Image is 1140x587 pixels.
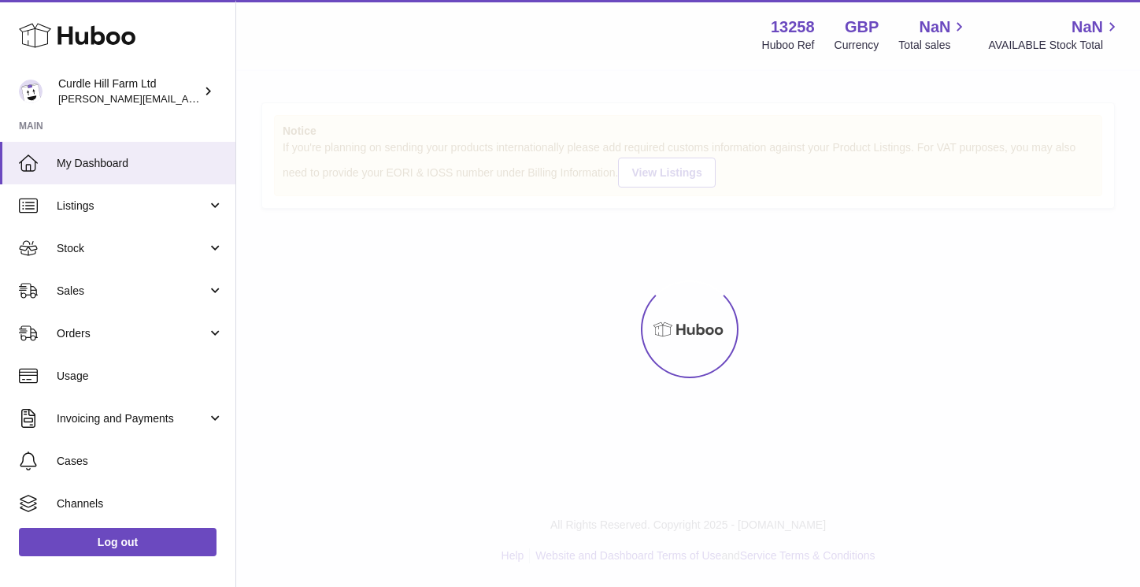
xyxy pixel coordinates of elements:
[988,17,1121,53] a: NaN AVAILABLE Stock Total
[58,76,200,106] div: Curdle Hill Farm Ltd
[771,17,815,38] strong: 13258
[58,92,316,105] span: [PERSON_NAME][EMAIL_ADDRESS][DOMAIN_NAME]
[57,156,224,171] span: My Dashboard
[57,199,207,214] span: Listings
[1072,17,1103,38] span: NaN
[57,326,207,341] span: Orders
[57,496,224,511] span: Channels
[57,411,207,426] span: Invoicing and Payments
[762,38,815,53] div: Huboo Ref
[835,38,879,53] div: Currency
[845,17,879,38] strong: GBP
[898,17,968,53] a: NaN Total sales
[919,17,950,38] span: NaN
[19,528,217,556] a: Log out
[57,284,207,299] span: Sales
[19,80,43,103] img: james@diddlysquatfarmshop.com
[57,369,224,384] span: Usage
[57,454,224,469] span: Cases
[57,241,207,256] span: Stock
[898,38,968,53] span: Total sales
[988,38,1121,53] span: AVAILABLE Stock Total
